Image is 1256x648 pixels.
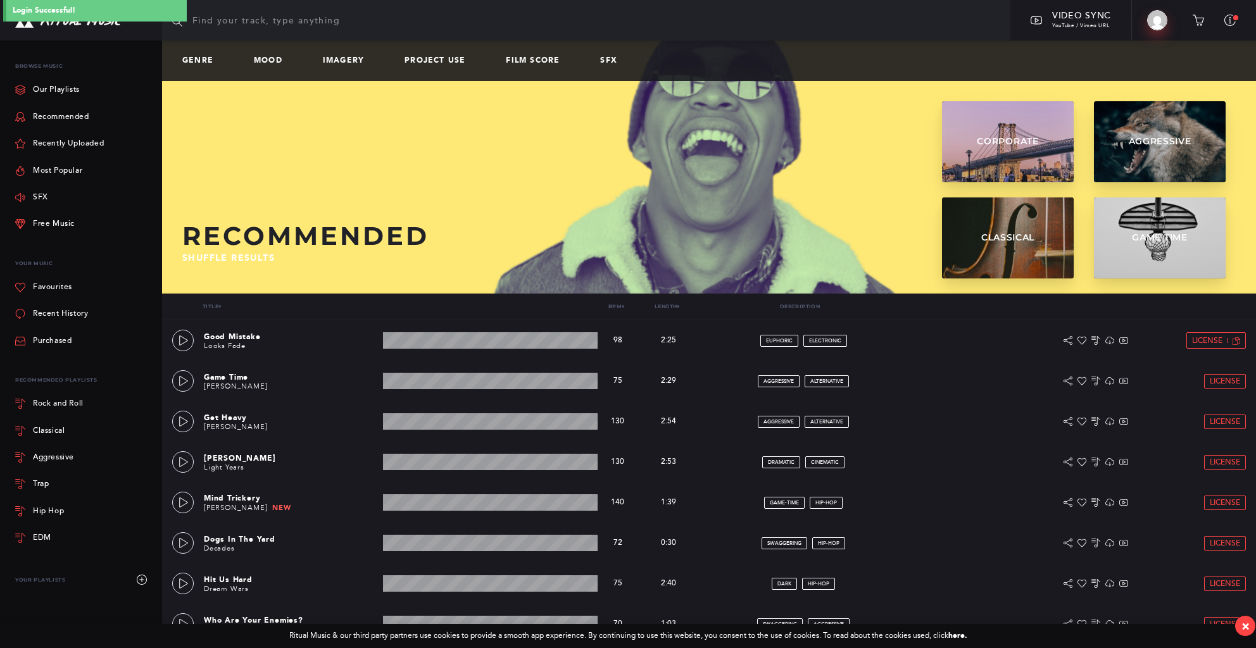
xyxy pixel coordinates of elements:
[942,101,1074,182] a: Corporate
[15,370,152,390] div: Recommended Playlists
[1147,10,1167,30] img: Michael Watkins Ferry
[1052,23,1109,28] span: YouTube / Vimeo URL
[33,534,51,542] div: EDM
[643,416,694,427] p: 2:54
[603,417,633,426] p: 130
[15,274,72,301] a: Favourites
[204,412,378,423] p: Get Heavy
[643,456,694,468] p: 2:53
[815,500,837,506] span: hip-hop
[405,56,475,65] a: Project Use
[15,444,152,471] a: Aggressive
[603,377,633,385] p: 75
[655,303,680,309] a: Length
[622,304,624,309] span: ▾
[15,390,152,417] a: Rock and Roll
[204,544,235,552] a: Decades
[203,303,221,309] a: Title
[15,498,152,525] a: Hip Hop
[643,537,694,549] p: 0:30
[948,631,967,640] a: here.
[1210,418,1240,426] span: License
[693,304,907,309] p: Description
[33,427,65,435] div: Classical
[809,338,841,344] span: electronic
[204,614,378,626] p: Who Are Your Enemies?
[204,533,378,545] p: Dogs In The Yard
[677,304,679,309] span: ▾
[204,382,267,390] a: [PERSON_NAME]
[15,525,152,551] a: EDM
[770,500,799,506] span: game-time
[608,303,625,309] a: Bpm
[289,632,967,640] div: Ritual Music & our third party partners use cookies to provide a smooth app experience. By contin...
[603,620,633,628] p: 70
[763,378,794,384] span: aggressive
[1052,10,1111,21] span: Video Sync
[603,539,633,547] p: 72
[1210,499,1240,507] span: License
[506,56,570,65] a: Film Score
[33,480,49,488] div: Trap
[1210,539,1240,547] span: License
[643,375,694,387] p: 2:29
[1210,580,1240,588] span: License
[15,211,75,237] a: Free Music
[33,508,64,515] div: Hip Hop
[15,56,152,77] p: Browse Music
[818,540,839,546] span: hip-hop
[15,157,82,184] a: Most Popular
[182,221,814,251] h2: Recommended
[763,621,797,627] span: swaggering
[768,459,794,465] span: dramatic
[204,463,244,471] a: Light Years
[603,458,633,466] p: 130
[767,540,801,546] span: swaggering
[218,304,221,309] span: ▾
[1210,377,1240,385] span: License
[182,252,275,263] span: Shuffle results
[777,581,791,587] span: dark
[204,371,378,383] p: Game Time
[813,621,844,627] span: aggressive
[15,130,104,157] a: Recently Uploaded
[15,566,152,593] div: Your Playlists
[15,471,152,497] a: Trap
[13,6,180,15] div: Login Successful!
[15,253,152,274] p: Your Music
[204,574,378,585] p: Hit Us Hard
[643,497,694,508] p: 1:39
[323,56,374,65] a: Imagery
[1192,337,1222,345] span: License
[766,338,793,344] span: euphoric
[33,400,84,408] div: Rock and Roll
[204,492,378,504] p: Mind Trickery
[603,498,633,507] p: 140
[204,504,267,512] a: [PERSON_NAME]
[603,579,633,588] p: 75
[204,342,246,350] a: Looks Fade
[204,452,378,464] p: [PERSON_NAME]
[15,104,89,130] a: Recommended
[643,335,694,346] p: 2:25
[603,336,633,345] p: 98
[1241,619,1250,633] div: ×
[15,328,72,354] a: Purchased
[1210,458,1240,466] span: License
[15,77,80,103] a: Our Playlists
[810,378,843,384] span: alternative
[942,197,1074,278] a: Classical
[643,578,694,589] p: 2:40
[808,581,829,587] span: hip-hop
[182,56,223,65] a: Genre
[15,184,48,211] a: SFX
[204,585,249,593] a: Dream Wars
[810,419,843,425] span: alternative
[600,56,627,65] a: SFX
[15,417,152,444] a: Classical
[15,301,88,327] a: Recent History
[33,454,74,461] div: Aggressive
[204,331,378,342] p: Good Mistake
[811,459,839,465] span: cinematic
[1210,620,1240,628] span: License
